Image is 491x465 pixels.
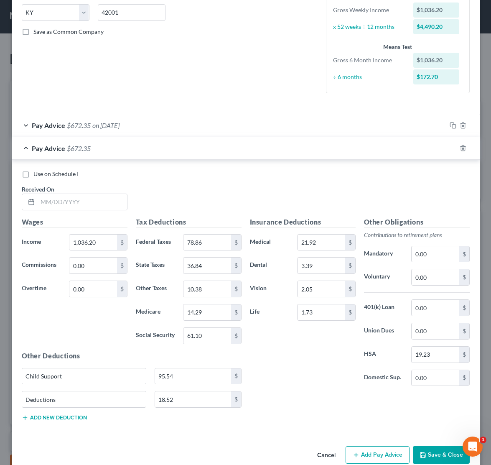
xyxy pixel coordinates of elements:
[132,304,179,321] label: Medicare
[246,281,293,297] label: Vision
[67,144,91,152] span: $672.35
[22,186,54,193] span: Received On
[69,258,117,273] input: 0.00
[459,269,469,285] div: $
[117,235,127,250] div: $
[459,246,469,262] div: $
[412,323,459,339] input: 0.00
[92,121,120,129] span: on [DATE]
[231,235,241,250] div: $
[360,269,407,286] label: Voluntary
[132,281,179,297] label: Other Taxes
[413,446,470,464] button: Save & Close
[98,4,165,21] input: Enter zip...
[298,281,345,297] input: 0.00
[412,246,459,262] input: 0.00
[67,121,91,129] span: $672.35
[231,304,241,320] div: $
[345,304,355,320] div: $
[246,257,293,274] label: Dental
[345,281,355,297] div: $
[329,56,410,64] div: Gross 6 Month Income
[250,217,356,227] h5: Insurance Deductions
[329,6,410,14] div: Gross Weekly Income
[346,446,410,464] button: Add Pay Advice
[463,437,483,457] iframe: Intercom live chat
[183,328,231,344] input: 0.00
[132,327,179,344] label: Social Security
[22,368,146,384] input: Specify...
[459,347,469,363] div: $
[69,281,117,297] input: 0.00
[22,351,242,361] h5: Other Deductions
[412,300,459,316] input: 0.00
[412,269,459,285] input: 0.00
[183,304,231,320] input: 0.00
[155,368,231,384] input: 0.00
[231,368,241,384] div: $
[33,170,79,177] span: Use on Schedule I
[117,258,127,273] div: $
[360,346,407,363] label: HSA
[360,370,407,386] label: Domestic Sup.
[32,144,65,152] span: Pay Advice
[480,437,486,443] span: 1
[360,323,407,340] label: Union Dues
[183,258,231,273] input: 0.00
[22,238,41,245] span: Income
[298,258,345,273] input: 0.00
[413,19,459,34] div: $4,490.20
[364,231,470,239] p: Contributions to retirement plans
[231,258,241,273] div: $
[412,370,459,386] input: 0.00
[18,257,65,274] label: Commissions
[38,194,127,210] input: MM/DD/YYYY
[117,281,127,297] div: $
[333,43,463,51] div: Means Test
[459,323,469,339] div: $
[329,73,410,81] div: ÷ 6 months
[413,3,459,18] div: $1,036.20
[364,217,470,227] h5: Other Obligations
[18,281,65,297] label: Overtime
[360,246,407,263] label: Mandatory
[183,281,231,297] input: 0.00
[231,391,241,407] div: $
[231,281,241,297] div: $
[33,28,104,35] span: Save as Common Company
[246,234,293,251] label: Medical
[412,347,459,363] input: 0.00
[459,370,469,386] div: $
[345,235,355,250] div: $
[22,391,146,407] input: Specify...
[298,235,345,250] input: 0.00
[183,235,231,250] input: 0.00
[329,23,410,31] div: x 52 weeks ÷ 12 months
[310,447,342,464] button: Cancel
[136,217,242,227] h5: Tax Deductions
[459,300,469,316] div: $
[155,391,231,407] input: 0.00
[132,234,179,251] label: Federal Taxes
[360,299,407,316] label: 401(k) Loan
[298,304,345,320] input: 0.00
[69,235,117,250] input: 0.00
[22,414,87,421] button: Add new deduction
[132,257,179,274] label: State Taxes
[413,69,459,84] div: $172.70
[22,217,127,227] h5: Wages
[231,328,241,344] div: $
[413,53,459,68] div: $1,036.20
[32,121,65,129] span: Pay Advice
[246,304,293,321] label: Life
[345,258,355,273] div: $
